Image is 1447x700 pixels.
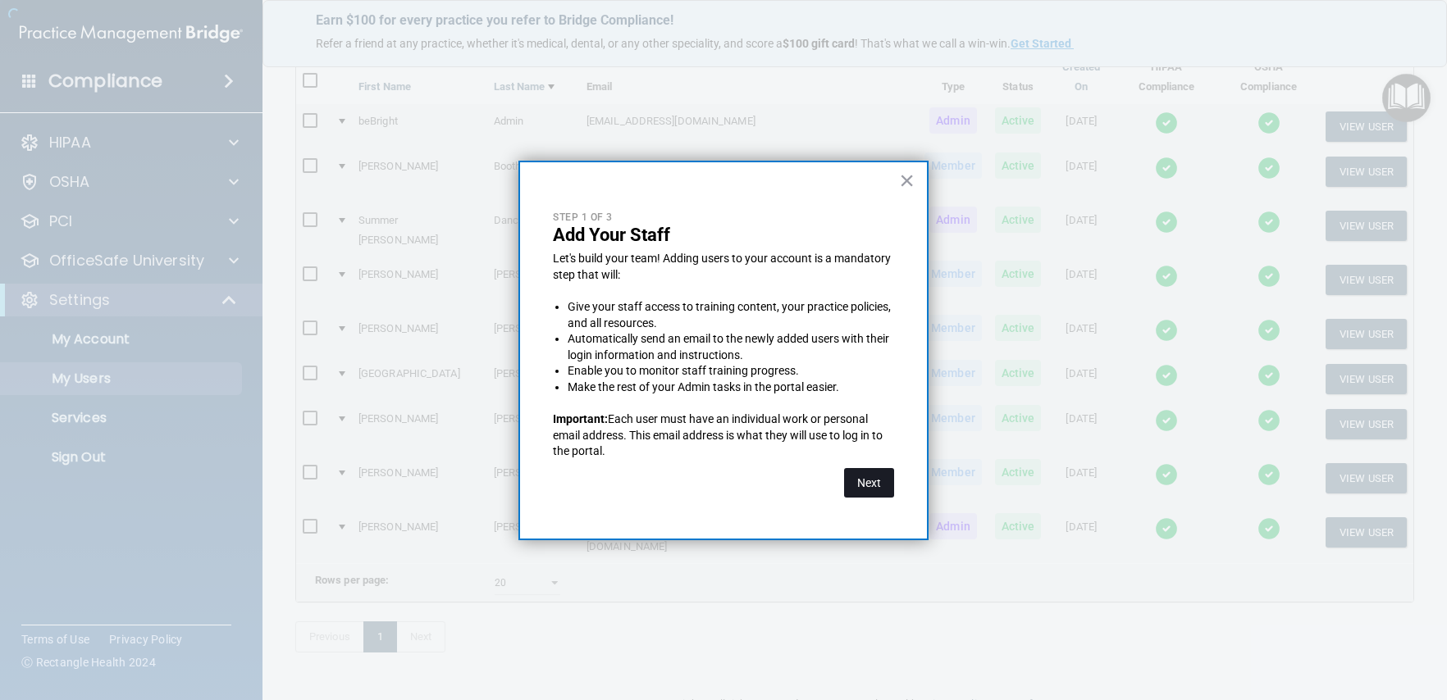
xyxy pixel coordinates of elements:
[553,412,608,425] strong: Important:
[844,468,894,498] button: Next
[553,225,894,246] p: Add Your Staff
[568,363,894,380] li: Enable you to monitor staff training progress.
[568,331,894,363] li: Automatically send an email to the newly added users with their login information and instructions.
[568,299,894,331] li: Give your staff access to training content, your practice policies, and all resources.
[553,251,894,283] p: Let's build your team! Adding users to your account is a mandatory step that will:
[568,380,894,396] li: Make the rest of your Admin tasks in the portal easier.
[553,211,894,225] p: Step 1 of 3
[899,167,915,193] button: Close
[553,412,885,457] span: Each user must have an individual work or personal email address. This email address is what they...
